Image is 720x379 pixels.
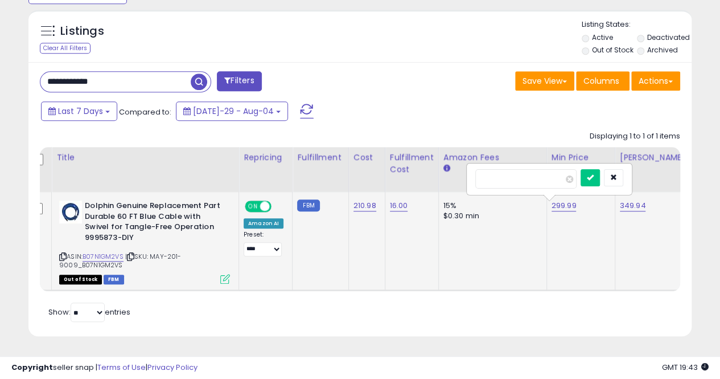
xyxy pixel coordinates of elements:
div: 15% [443,201,538,211]
a: Privacy Policy [147,362,198,373]
span: Last 7 Days [58,105,103,117]
label: Out of Stock [591,45,633,55]
small: FBM [297,199,319,211]
a: 299.99 [552,200,577,211]
label: Active [591,32,612,42]
button: Columns [576,71,630,91]
span: FBM [104,275,124,284]
div: Displaying 1 to 1 of 1 items [590,131,680,142]
p: Listing States: [582,19,692,30]
div: [PERSON_NAME] [620,152,688,164]
span: [DATE]-29 - Aug-04 [193,105,274,117]
span: 2025-08-12 19:43 GMT [662,362,709,373]
div: Amazon Fees [443,152,542,164]
div: Fulfillment [297,152,343,164]
button: Filters [217,71,261,91]
div: Repricing [244,152,287,164]
div: Amazon AI [244,218,283,229]
label: Archived [647,45,678,55]
small: Amazon Fees. [443,164,450,174]
div: seller snap | | [11,362,198,373]
span: Show: entries [48,307,130,317]
a: 210.98 [353,200,376,211]
div: Fulfillment Cost [390,152,434,176]
button: Last 7 Days [41,101,117,121]
h5: Listings [60,23,104,39]
b: Dolphin Genuine Replacement Part Durable 60 FT Blue Cable with Swivel for Tangle-Free Operation 9... [85,201,223,246]
div: Cost [353,152,380,164]
div: Clear All Filters [40,43,90,54]
a: 16.00 [390,200,408,211]
span: OFF [270,202,288,211]
strong: Copyright [11,362,53,373]
button: [DATE]-29 - Aug-04 [176,101,288,121]
img: 41INkPSx6hL._SL40_.jpg [59,201,82,223]
span: All listings that are currently out of stock and unavailable for purchase on Amazon [59,275,102,284]
span: Compared to: [119,107,171,117]
label: Deactivated [647,32,690,42]
div: Preset: [244,231,283,256]
div: Min Price [552,152,610,164]
div: Title [56,152,234,164]
a: Terms of Use [97,362,146,373]
button: Actions [631,71,680,91]
div: ASIN: [59,201,230,283]
a: B07N1GM2VS [83,252,124,262]
div: $0.30 min [443,211,538,221]
button: Save View [515,71,574,91]
span: ON [246,202,260,211]
span: Columns [583,75,619,87]
span: | SKU: MAY-201-9009_B07N1GM2VS [59,252,181,269]
a: 349.94 [620,200,646,211]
